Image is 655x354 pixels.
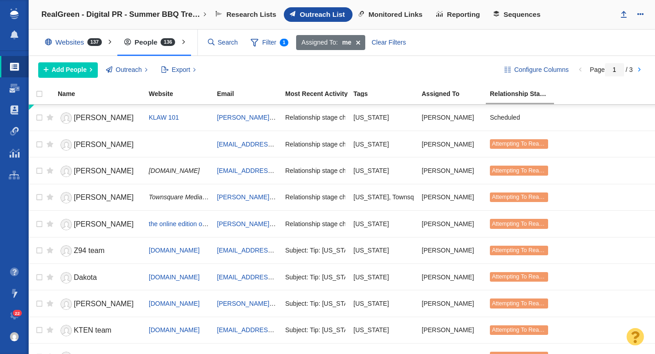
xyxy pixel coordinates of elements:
[217,91,284,98] a: Email
[246,34,294,51] span: Filter
[74,273,97,281] span: Dakota
[492,327,561,333] span: Attempting To Reach (1 try)
[217,141,325,148] a: [EMAIL_ADDRESS][DOMAIN_NAME]
[353,246,389,254] span: oklahoma
[217,247,325,254] a: [EMAIL_ADDRESS][DOMAIN_NAME]
[217,193,430,201] a: [PERSON_NAME][EMAIL_ADDRESS][PERSON_NAME][DOMAIN_NAME]
[204,35,242,51] input: Search
[486,105,554,131] td: Scheduled
[58,91,148,97] div: Name
[217,300,430,307] a: [PERSON_NAME][EMAIL_ADDRESS][PERSON_NAME][DOMAIN_NAME]
[38,32,113,53] div: Websites
[74,114,134,121] span: [PERSON_NAME]
[285,220,464,228] span: Relationship stage changed to: Attempting To Reach, 1 Attempt
[116,65,142,75] span: Outreach
[486,317,554,343] td: Attempting To Reach (1 try)
[514,65,569,75] span: Configure Columns
[149,114,179,121] a: KLAW 101
[492,194,561,200] span: Attempting To Reach (1 try)
[486,263,554,290] td: Attempting To Reach (1 try)
[74,193,134,201] span: [PERSON_NAME]
[58,137,141,153] a: [PERSON_NAME]
[58,91,148,98] a: Name
[353,7,430,22] a: Monitored Links
[74,247,105,254] span: Z94 team
[217,114,430,121] a: [PERSON_NAME][EMAIL_ADDRESS][PERSON_NAME][DOMAIN_NAME]
[149,91,216,97] div: Website
[353,193,446,201] span: Texas, Townsquare Media
[217,91,284,97] div: Email
[101,62,153,78] button: Outreach
[492,141,561,147] span: Attempting To Reach (1 try)
[285,91,353,97] div: Most Recent Activity
[149,193,227,201] span: Townsquare Media Amarillo
[353,91,421,97] div: Tags
[422,187,482,207] div: [PERSON_NAME]
[486,131,554,157] td: Attempting To Reach (1 try)
[492,221,561,227] span: Attempting To Reach (1 try)
[156,62,201,78] button: Export
[353,91,421,98] a: Tags
[492,247,561,253] span: Attempting To Reach (1 try)
[58,270,141,286] a: Dakota
[149,326,200,334] a: [DOMAIN_NAME]
[353,140,389,148] span: North Carolina
[41,10,201,19] h4: RealGreen - Digital PR - Summer BBQ Trends
[217,326,325,334] a: [EMAIL_ADDRESS][DOMAIN_NAME]
[10,8,18,19] img: buzzstream_logo_iconsimple.png
[486,157,554,184] td: Attempting To Reach (1 try)
[74,326,111,334] span: KTEN team
[210,7,284,22] a: Research Lists
[58,110,141,126] a: [PERSON_NAME]
[58,296,141,312] a: [PERSON_NAME]
[284,7,353,22] a: Outreach List
[353,326,389,334] span: oklahoma
[499,62,574,78] button: Configure Columns
[422,161,482,180] div: [PERSON_NAME]
[492,300,561,307] span: Attempting To Reach (1 try)
[285,140,464,148] span: Relationship stage changed to: Attempting To Reach, 1 Attempt
[285,167,464,175] span: Relationship stage changed to: Attempting To Reach, 1 Attempt
[58,217,141,233] a: [PERSON_NAME]
[149,247,200,254] a: [DOMAIN_NAME]
[87,38,102,46] span: 137
[149,273,200,281] a: [DOMAIN_NAME]
[58,190,141,206] a: [PERSON_NAME]
[486,237,554,263] td: Attempting To Reach (1 try)
[353,299,389,308] span: oklahoma
[490,113,520,121] span: Scheduled
[149,91,216,98] a: Website
[13,310,22,317] span: 22
[422,134,482,154] div: [PERSON_NAME]
[74,220,134,228] span: [PERSON_NAME]
[422,108,482,127] div: [PERSON_NAME]
[353,220,389,228] span: Arizona
[504,10,540,19] span: Sequences
[353,113,389,121] span: oklahoma
[447,10,480,19] span: Reporting
[149,220,244,228] a: the online edition of AZ Big Media
[422,320,482,340] div: [PERSON_NAME]
[342,38,351,47] strong: me
[492,167,561,174] span: Attempting To Reach (1 try)
[172,65,190,75] span: Export
[149,300,200,307] a: [DOMAIN_NAME]
[422,91,489,97] div: Assigned To
[302,38,338,47] span: Assigned To:
[149,167,200,174] span: [DOMAIN_NAME]
[217,220,377,228] a: [PERSON_NAME][EMAIL_ADDRESS][DOMAIN_NAME]
[367,35,411,51] div: Clear Filters
[422,293,482,313] div: [PERSON_NAME]
[74,141,134,148] span: [PERSON_NAME]
[490,91,557,98] a: Relationship Stage
[353,273,389,281] span: oklahoma
[74,300,134,308] span: [PERSON_NAME]
[38,62,98,78] button: Add People
[10,332,19,341] img: 8a21b1a12a7554901d364e890baed237
[590,66,633,73] span: Page / 3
